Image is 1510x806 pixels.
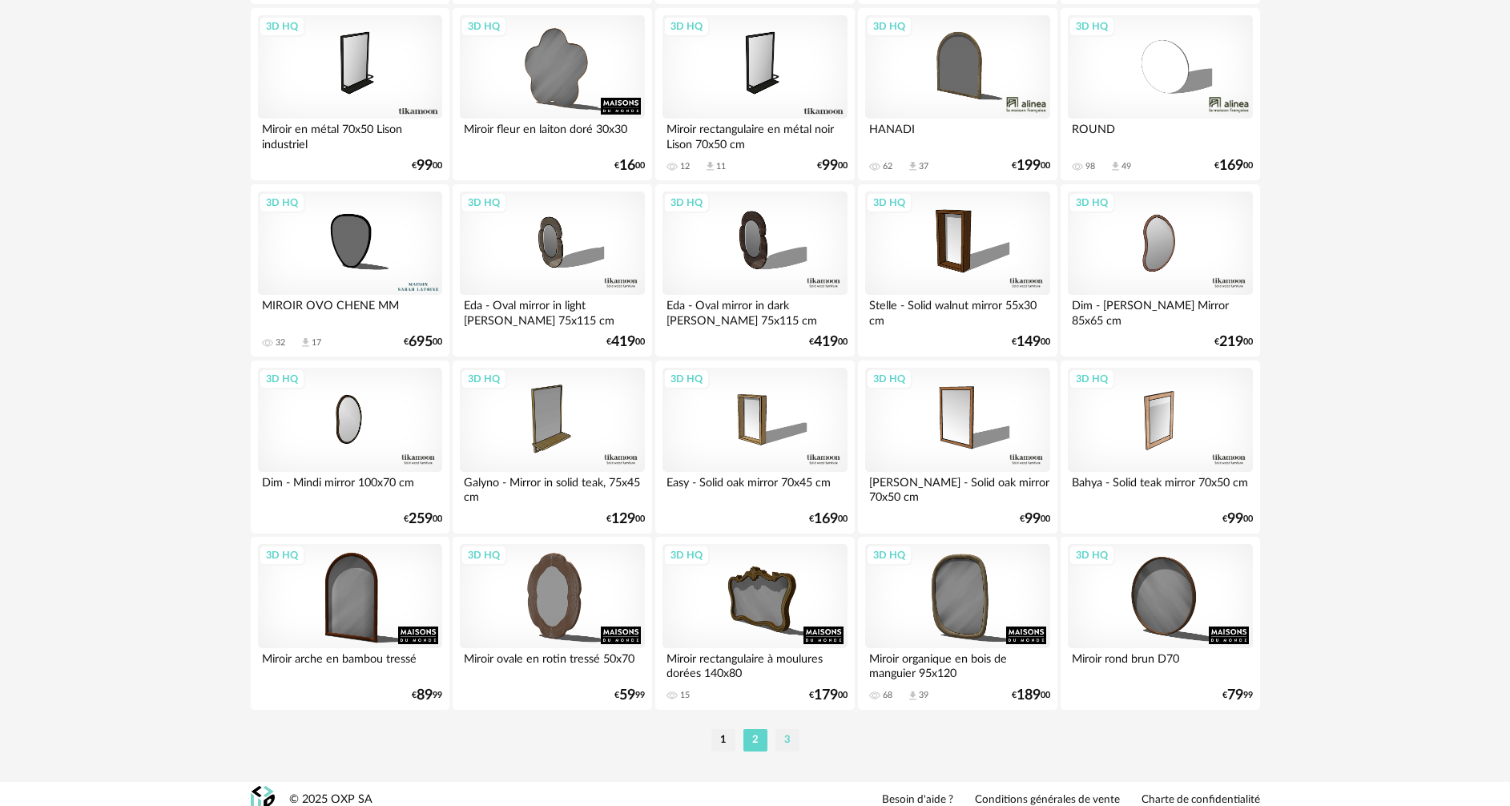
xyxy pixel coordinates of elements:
div: € 00 [809,514,848,525]
div: € 00 [404,337,442,348]
div: 3D HQ [259,192,305,213]
div: 3D HQ [866,545,912,566]
span: 419 [814,337,838,348]
div: 11 [716,161,726,172]
div: 3D HQ [663,369,710,389]
span: 99 [1025,514,1041,525]
div: Stelle - Solid walnut mirror 55x30 cm [865,295,1049,327]
div: Miroir rectangulaire en métal noir Lison 70x50 cm [662,119,847,151]
span: 99 [417,160,433,171]
span: 169 [814,514,838,525]
div: 3D HQ [461,16,507,37]
a: 3D HQ Miroir organique en bois de manguier 95x120 68 Download icon 39 €18900 [858,537,1057,710]
span: Download icon [300,337,312,349]
a: 3D HQ Eda - Oval mirror in dark [PERSON_NAME] 75x115 cm €41900 [655,184,854,357]
span: 219 [1219,337,1243,348]
div: € 00 [1012,690,1050,701]
div: € 00 [404,514,442,525]
div: Easy - Solid oak mirror 70x45 cm [662,472,847,504]
div: € 00 [606,337,645,348]
div: Miroir en métal 70x50 Lison industriel [258,119,442,151]
a: 3D HQ Galyno - Mirror in solid teak, 75x45 cm €12900 [453,361,651,534]
div: 3D HQ [663,16,710,37]
div: € 00 [1020,514,1050,525]
div: Miroir fleur en laiton doré 30x30 [460,119,644,151]
span: Download icon [907,160,919,172]
a: 3D HQ Easy - Solid oak mirror 70x45 cm €16900 [655,361,854,534]
div: MIROIR OVO CHENE MM [258,295,442,327]
a: 3D HQ Miroir rectangulaire à moulures dorées 140x80 15 €17900 [655,537,854,710]
div: Miroir ovale en rotin tressé 50x70 [460,648,644,680]
a: 3D HQ Miroir fleur en laiton doré 30x30 €1600 [453,8,651,181]
div: € 00 [1012,160,1050,171]
a: 3D HQ Dim - [PERSON_NAME] Mirror 85x65 cm €21900 [1061,184,1259,357]
div: HANADI [865,119,1049,151]
div: 68 [883,690,892,701]
div: 12 [680,161,690,172]
div: 32 [276,337,285,349]
div: € 99 [614,690,645,701]
div: Dim - [PERSON_NAME] Mirror 85x65 cm [1068,295,1252,327]
div: € 00 [1222,514,1253,525]
div: Bahya - Solid teak mirror 70x50 cm [1068,472,1252,504]
div: € 00 [412,160,442,171]
li: 3 [775,729,799,752]
div: 3D HQ [663,545,710,566]
div: € 00 [1214,337,1253,348]
span: Download icon [704,160,716,172]
div: 3D HQ [461,545,507,566]
a: 3D HQ Stelle - Solid walnut mirror 55x30 cm €14900 [858,184,1057,357]
span: 149 [1017,337,1041,348]
span: 169 [1219,160,1243,171]
div: Miroir rond brun D70 [1068,648,1252,680]
div: € 00 [1214,160,1253,171]
a: 3D HQ [PERSON_NAME] - Solid oak mirror 70x50 cm €9900 [858,361,1057,534]
div: 3D HQ [259,369,305,389]
div: € 99 [1222,690,1253,701]
span: Download icon [907,690,919,702]
a: 3D HQ Miroir en métal 70x50 Lison industriel €9900 [251,8,449,181]
div: 3D HQ [259,16,305,37]
div: [PERSON_NAME] - Solid oak mirror 70x50 cm [865,472,1049,504]
div: 3D HQ [663,192,710,213]
div: 98 [1085,161,1095,172]
div: 3D HQ [1069,545,1115,566]
span: 99 [1227,514,1243,525]
a: 3D HQ Dim - Mindi mirror 100x70 cm €25900 [251,361,449,534]
a: 3D HQ ROUND 98 Download icon 49 €16900 [1061,8,1259,181]
span: 189 [1017,690,1041,701]
a: 3D HQ HANADI 62 Download icon 37 €19900 [858,8,1057,181]
li: 1 [711,729,735,752]
span: Download icon [1109,160,1121,172]
span: 129 [611,514,635,525]
span: 89 [417,690,433,701]
div: ROUND [1068,119,1252,151]
span: 179 [814,690,838,701]
span: 259 [409,514,433,525]
span: 79 [1227,690,1243,701]
span: 99 [822,160,838,171]
span: 59 [619,690,635,701]
div: 17 [312,337,321,349]
div: € 00 [809,337,848,348]
a: 3D HQ Eda - Oval mirror in light [PERSON_NAME] 75x115 cm €41900 [453,184,651,357]
a: 3D HQ Miroir rond brun D70 €7999 [1061,537,1259,710]
div: 3D HQ [259,545,305,566]
div: Eda - Oval mirror in dark [PERSON_NAME] 75x115 cm [662,295,847,327]
div: € 00 [817,160,848,171]
div: Miroir organique en bois de manguier 95x120 [865,648,1049,680]
li: 2 [743,729,767,752]
div: 62 [883,161,892,172]
div: 3D HQ [461,369,507,389]
div: 49 [1121,161,1131,172]
a: 3D HQ Miroir ovale en rotin tressé 50x70 €5999 [453,537,651,710]
span: 419 [611,337,635,348]
div: 37 [919,161,928,172]
a: 3D HQ Miroir arche en bambou tressé €8999 [251,537,449,710]
div: Miroir arche en bambou tressé [258,648,442,680]
div: € 00 [614,160,645,171]
div: Miroir rectangulaire à moulures dorées 140x80 [662,648,847,680]
div: € 99 [412,690,442,701]
div: 3D HQ [1069,192,1115,213]
div: 3D HQ [1069,369,1115,389]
